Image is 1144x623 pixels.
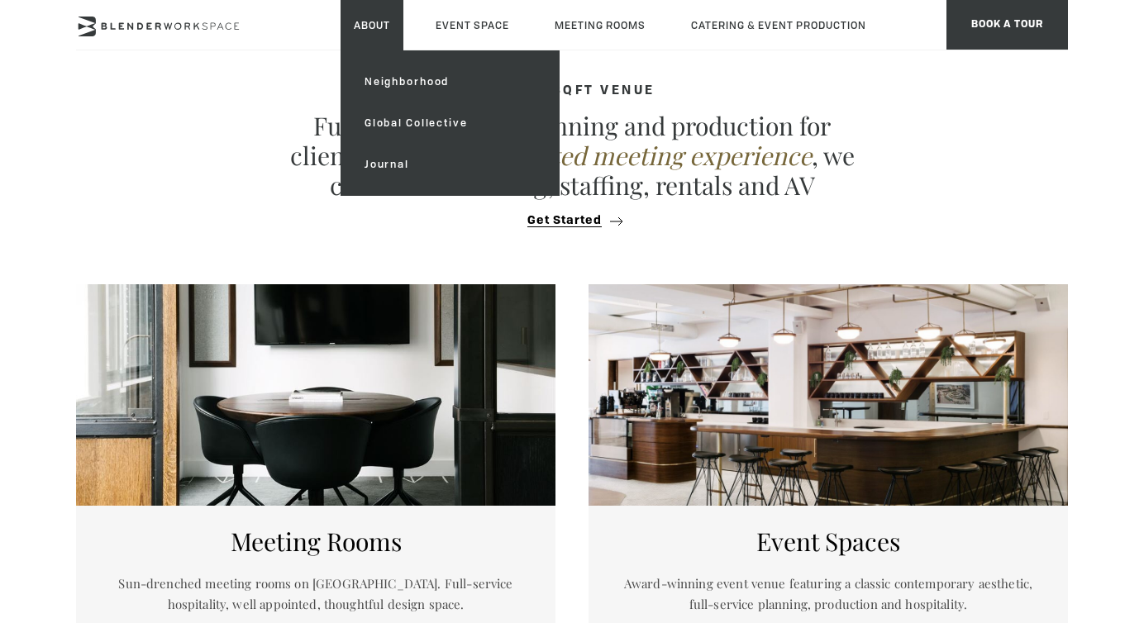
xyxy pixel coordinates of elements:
[351,61,549,102] a: Neighborhood
[283,111,861,200] p: Full-service event planning and production for client's seeking , we coordinate catering, staffin...
[351,144,549,185] a: Journal
[460,139,812,172] em: an elevated meeting experience
[613,526,1043,556] h5: Event Spaces
[351,102,549,144] a: Global Collective
[1061,544,1144,623] iframe: Chat Widget
[76,84,1068,98] h4: 15,000 sqft venue
[101,526,531,556] h5: Meeting Rooms
[522,213,622,228] button: Get Started
[527,215,602,227] span: Get Started
[613,573,1043,616] p: Award-winning event venue featuring a classic contemporary aesthetic, full-service planning, prod...
[101,573,531,616] p: Sun-drenched meeting rooms on [GEOGRAPHIC_DATA]. Full-service hospitality, well appointed, though...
